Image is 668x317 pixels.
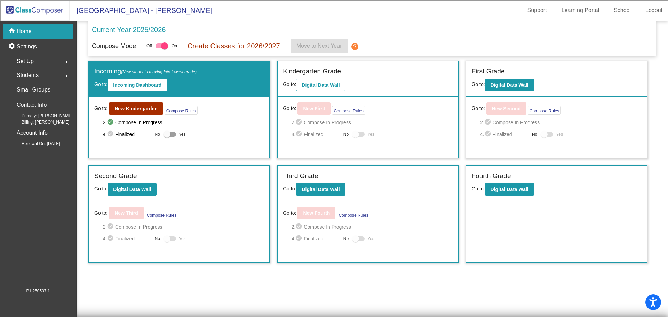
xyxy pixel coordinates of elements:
[296,79,345,91] button: Digital Data Wall
[3,78,665,84] div: Add Outline Template
[3,3,665,9] div: Sort A > Z
[3,122,665,128] div: TODO: put dlg title
[107,235,115,243] mat-icon: check_circle
[486,102,526,115] button: New Second
[94,171,137,181] label: Second Grade
[480,118,642,127] span: 2. Compose In Progress
[491,82,528,88] b: Digital Data Wall
[179,235,186,243] span: Yes
[3,179,665,185] div: CANCEL
[3,90,665,97] div: Journal
[94,81,108,87] span: Go to:
[113,187,151,192] b: Digital Data Wall
[302,82,340,88] b: Digital Data Wall
[283,171,318,181] label: Third Grade
[295,118,304,127] mat-icon: check_circle
[3,223,665,229] div: MORE
[556,130,563,138] span: Yes
[471,171,511,181] label: Fourth Grade
[3,22,665,28] div: Delete
[484,130,493,138] mat-icon: check_circle
[3,53,665,59] div: Delete
[109,207,144,219] button: New Third
[94,66,197,77] label: Incoming
[283,209,296,217] span: Go to:
[10,119,69,125] span: Billing: [PERSON_NAME]
[3,109,665,116] div: Television/Radio
[17,56,34,66] span: Set Up
[3,135,665,142] div: CANCEL
[145,211,178,219] button: Compose Rules
[485,79,534,91] button: Digital Data Wall
[3,198,665,204] div: SAVE
[3,40,665,47] div: Rename
[103,130,151,138] span: 4. Finalized
[303,210,330,216] b: New Fourth
[165,106,198,115] button: Compose Rules
[179,130,186,138] span: Yes
[532,131,537,137] span: No
[292,235,340,243] span: 4. Finalized
[297,207,335,219] button: New Fourth
[8,42,17,51] mat-icon: settings
[92,24,166,35] p: Current Year 2025/2026
[94,186,108,191] span: Go to:
[108,79,167,91] button: Incoming Dashboard
[3,15,665,22] div: Move To ...
[3,160,665,167] div: DELETE
[155,131,160,137] span: No
[107,130,115,138] mat-icon: check_circle
[114,210,138,216] b: New Third
[283,81,296,87] span: Go to:
[337,211,370,219] button: Compose Rules
[10,113,73,119] span: Primary: [PERSON_NAME]
[283,105,296,112] span: Go to:
[297,102,331,115] button: New First
[17,85,50,95] p: Small Groups
[94,209,108,217] span: Go to:
[3,65,665,72] div: Download
[17,70,39,80] span: Students
[3,229,64,237] input: Search sources
[283,66,341,77] label: Kindergarten Grade
[292,118,453,127] span: 2. Compose In Progress
[113,82,161,88] b: Incoming Dashboard
[3,34,665,40] div: Sign out
[471,186,485,191] span: Go to:
[3,217,665,223] div: JOURNAL
[107,223,115,231] mat-icon: check_circle
[146,43,152,49] span: Off
[332,106,365,115] button: Compose Rules
[17,100,47,110] p: Contact Info
[3,204,665,211] div: BOOK
[292,130,340,138] span: 4. Finalized
[121,70,197,74] span: (New students moving into lowest grade)
[295,223,304,231] mat-icon: check_circle
[155,236,160,242] span: No
[3,142,665,148] div: ???
[114,106,158,111] b: New Kindergarden
[92,41,136,51] p: Compose Mode
[351,42,359,51] mat-icon: help
[3,9,665,15] div: Sort New > Old
[3,148,665,154] div: This outline has no content. Would you like to delete it?
[343,236,349,242] span: No
[108,183,157,196] button: Digital Data Wall
[3,97,665,103] div: Magazine
[3,103,665,109] div: Newspaper
[3,211,665,217] div: WEBSITE
[10,141,60,147] span: Renewal On: [DATE]
[471,105,485,112] span: Go to:
[188,41,280,51] p: Create Classes for 2026/2027
[3,167,665,173] div: Move to ...
[62,72,71,80] mat-icon: arrow_right
[172,43,177,49] span: On
[103,118,264,127] span: 2. Compose In Progress
[292,223,453,231] span: 2. Compose In Progress
[3,173,665,179] div: Home
[17,42,37,51] p: Settings
[107,118,115,127] mat-icon: check_circle
[291,39,348,53] button: Move to Next Year
[8,27,17,35] mat-icon: home
[94,105,108,112] span: Go to:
